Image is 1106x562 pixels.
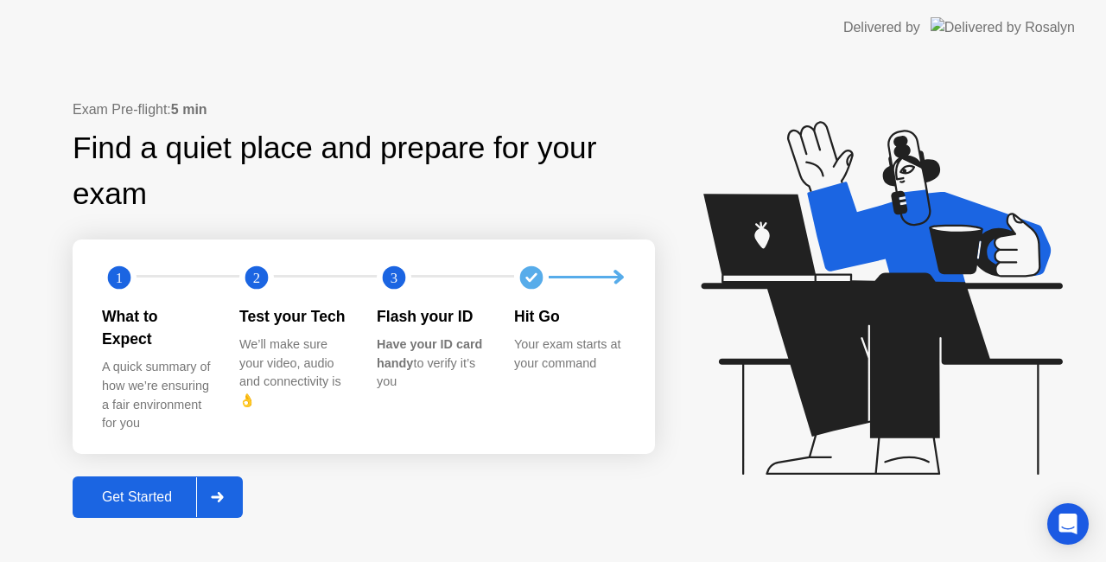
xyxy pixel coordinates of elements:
div: Exam Pre-flight: [73,99,655,120]
b: 5 min [171,102,207,117]
div: to verify it’s you [377,335,486,392]
button: Get Started [73,476,243,518]
text: 2 [253,269,260,285]
div: Your exam starts at your command [514,335,624,373]
div: Hit Go [514,305,624,328]
div: A quick summary of how we’re ensuring a fair environment for you [102,358,212,432]
b: Have your ID card handy [377,337,482,370]
img: Delivered by Rosalyn [931,17,1075,37]
div: Flash your ID [377,305,486,328]
div: Delivered by [843,17,920,38]
div: What to Expect [102,305,212,351]
div: Open Intercom Messenger [1047,503,1089,545]
div: Test your Tech [239,305,349,328]
div: Get Started [78,489,196,505]
div: We’ll make sure your video, audio and connectivity is 👌 [239,335,349,410]
text: 1 [116,269,123,285]
div: Find a quiet place and prepare for your exam [73,125,655,217]
text: 3 [391,269,397,285]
